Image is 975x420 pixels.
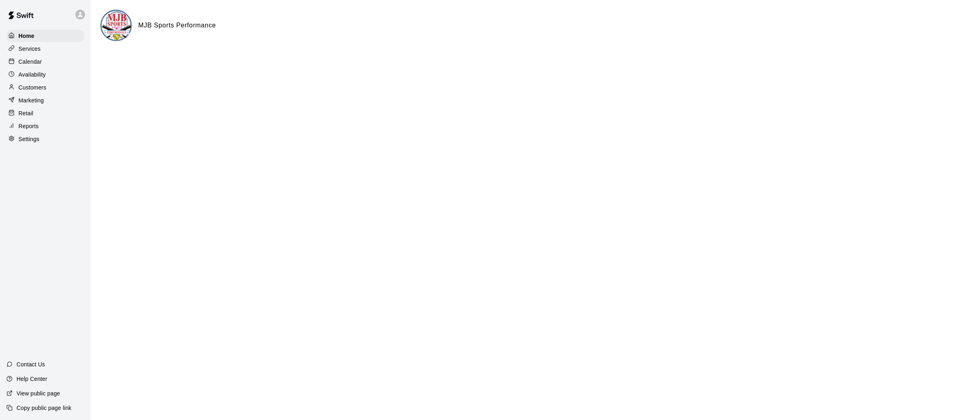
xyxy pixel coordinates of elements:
[19,71,46,79] p: Availability
[6,69,84,81] a: Availability
[19,45,41,53] p: Services
[19,58,42,66] p: Calendar
[19,135,39,143] p: Settings
[102,11,132,41] img: MJB Sports Performance logo
[6,120,84,132] a: Reports
[6,94,84,106] a: Marketing
[19,122,39,130] p: Reports
[19,32,35,40] p: Home
[17,389,60,397] p: View public page
[19,109,33,117] p: Retail
[6,81,84,94] a: Customers
[6,133,84,145] a: Settings
[138,20,216,31] h6: MJB Sports Performance
[6,30,84,42] a: Home
[17,404,71,412] p: Copy public page link
[6,56,84,68] a: Calendar
[6,107,84,119] a: Retail
[19,83,46,91] p: Customers
[19,96,44,104] p: Marketing
[6,43,84,55] a: Services
[17,375,47,383] p: Help Center
[17,360,45,368] p: Contact Us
